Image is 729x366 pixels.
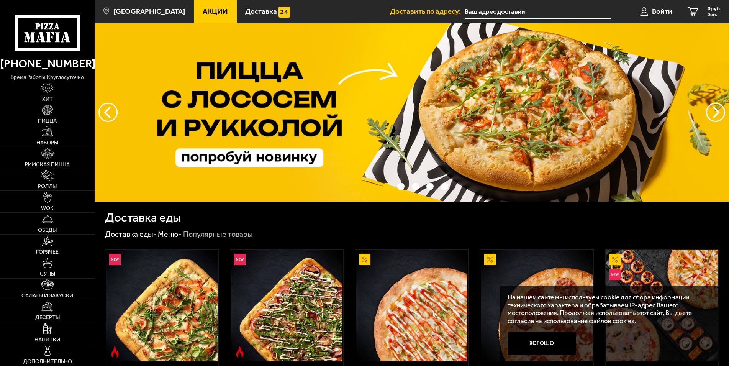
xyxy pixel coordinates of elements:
[105,230,157,239] a: Доставка еды-
[355,250,469,361] a: АкционныйАль-Шам 25 см (тонкое тесто)
[397,183,405,190] button: точки переключения
[426,183,434,190] button: точки переключения
[109,346,121,358] img: Острое блюдо
[234,346,246,358] img: Острое блюдо
[21,293,73,299] span: Салаты и закуски
[230,250,343,361] a: НовинкаОстрое блюдоРимская с мясным ассорти
[158,230,182,239] a: Меню-
[36,249,59,255] span: Горячее
[38,228,57,233] span: Обеды
[609,269,621,281] img: Новинка
[105,212,181,224] h1: Доставка еды
[98,103,118,122] button: следующий
[481,250,592,361] img: Пепперони 25 см (толстое с сыром)
[606,250,718,361] img: Всё включено
[109,254,121,265] img: Новинка
[183,230,253,240] div: Популярные товары
[465,5,611,19] input: Ваш адрес доставки
[356,250,467,361] img: Аль-Шам 25 см (тонкое тесто)
[23,359,72,364] span: Дополнительно
[35,315,60,320] span: Десерты
[38,118,57,124] span: Пицца
[203,8,228,15] span: Акции
[706,103,725,122] button: предыдущий
[42,97,53,102] span: Хит
[41,206,54,211] span: WOK
[383,183,390,190] button: точки переключения
[36,140,58,146] span: Наборы
[484,254,496,265] img: Акционный
[390,8,465,15] span: Доставить по адресу:
[278,7,290,18] img: 15daf4d41897b9f0e9f617042186c801.svg
[359,254,371,265] img: Акционный
[105,250,218,361] a: НовинкаОстрое блюдоРимская с креветками
[609,254,621,265] img: Акционный
[606,250,719,361] a: АкционныйНовинкаВсё включено
[708,12,721,17] span: 0 шт.
[480,250,593,361] a: АкционныйПепперони 25 см (толстое с сыром)
[231,250,342,361] img: Римская с мясным ассорти
[441,183,448,190] button: точки переключения
[38,184,57,189] span: Роллы
[508,332,576,355] button: Хорошо
[106,250,217,361] img: Римская с креветками
[234,254,246,265] img: Новинка
[708,6,721,11] span: 0 руб.
[652,8,672,15] span: Войти
[412,183,419,190] button: точки переключения
[113,8,185,15] span: [GEOGRAPHIC_DATA]
[245,8,277,15] span: Доставка
[34,337,60,343] span: Напитки
[40,271,55,277] span: Супы
[25,162,70,167] span: Римская пицца
[508,293,706,325] p: На нашем сайте мы используем cookie для сбора информации технического характера и обрабатываем IP...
